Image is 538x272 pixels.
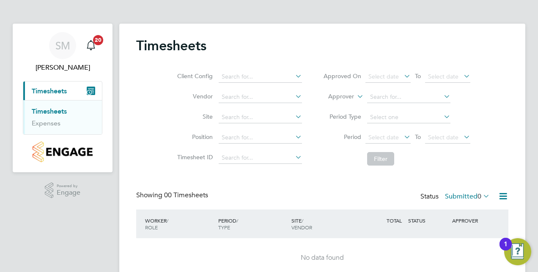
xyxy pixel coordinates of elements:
[23,82,102,100] button: Timesheets
[323,133,361,141] label: Period
[412,71,423,82] span: To
[175,153,213,161] label: Timesheet ID
[57,182,80,190] span: Powered by
[236,217,238,224] span: /
[164,191,208,199] span: 00 Timesheets
[428,133,458,141] span: Select date
[218,224,230,231] span: TYPE
[145,253,500,262] div: No data found
[367,112,450,123] input: Select one
[323,72,361,80] label: Approved On
[136,191,210,200] div: Showing
[143,213,216,235] div: WORKER
[145,224,158,231] span: ROLE
[32,107,67,115] a: Timesheets
[412,131,423,142] span: To
[445,192,490,201] label: Submitted
[450,213,494,228] div: APPROVER
[57,189,80,196] span: Engage
[175,92,213,100] label: Vendor
[219,91,302,103] input: Search for...
[316,92,354,101] label: Approver
[32,119,60,127] a: Expenses
[216,213,289,235] div: PERIOD
[136,37,206,54] h2: Timesheets
[219,152,302,164] input: Search for...
[219,132,302,144] input: Search for...
[93,35,103,45] span: 20
[219,112,302,123] input: Search for...
[406,213,450,228] div: STATUS
[13,24,113,172] nav: Main navigation
[23,63,102,73] span: Steven McIntyre
[45,182,81,199] a: Powered byEngage
[175,113,213,120] label: Site
[33,141,92,162] img: countryside-properties-logo-retina.png
[32,87,67,95] span: Timesheets
[23,141,102,162] a: Go to home page
[55,40,70,51] span: SM
[368,73,399,80] span: Select date
[478,192,481,201] span: 0
[368,133,399,141] span: Select date
[302,217,303,224] span: /
[167,217,168,224] span: /
[420,191,491,203] div: Status
[219,71,302,83] input: Search for...
[367,91,450,103] input: Search for...
[23,100,102,134] div: Timesheets
[504,238,531,265] button: Open Resource Center, 1 new notification
[291,224,312,231] span: VENDOR
[504,244,508,255] div: 1
[289,213,362,235] div: SITE
[175,133,213,141] label: Position
[428,73,458,80] span: Select date
[23,32,102,73] a: SM[PERSON_NAME]
[323,113,361,120] label: Period Type
[82,32,99,59] a: 20
[175,72,213,80] label: Client Config
[387,217,402,224] span: TOTAL
[367,152,394,166] button: Filter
